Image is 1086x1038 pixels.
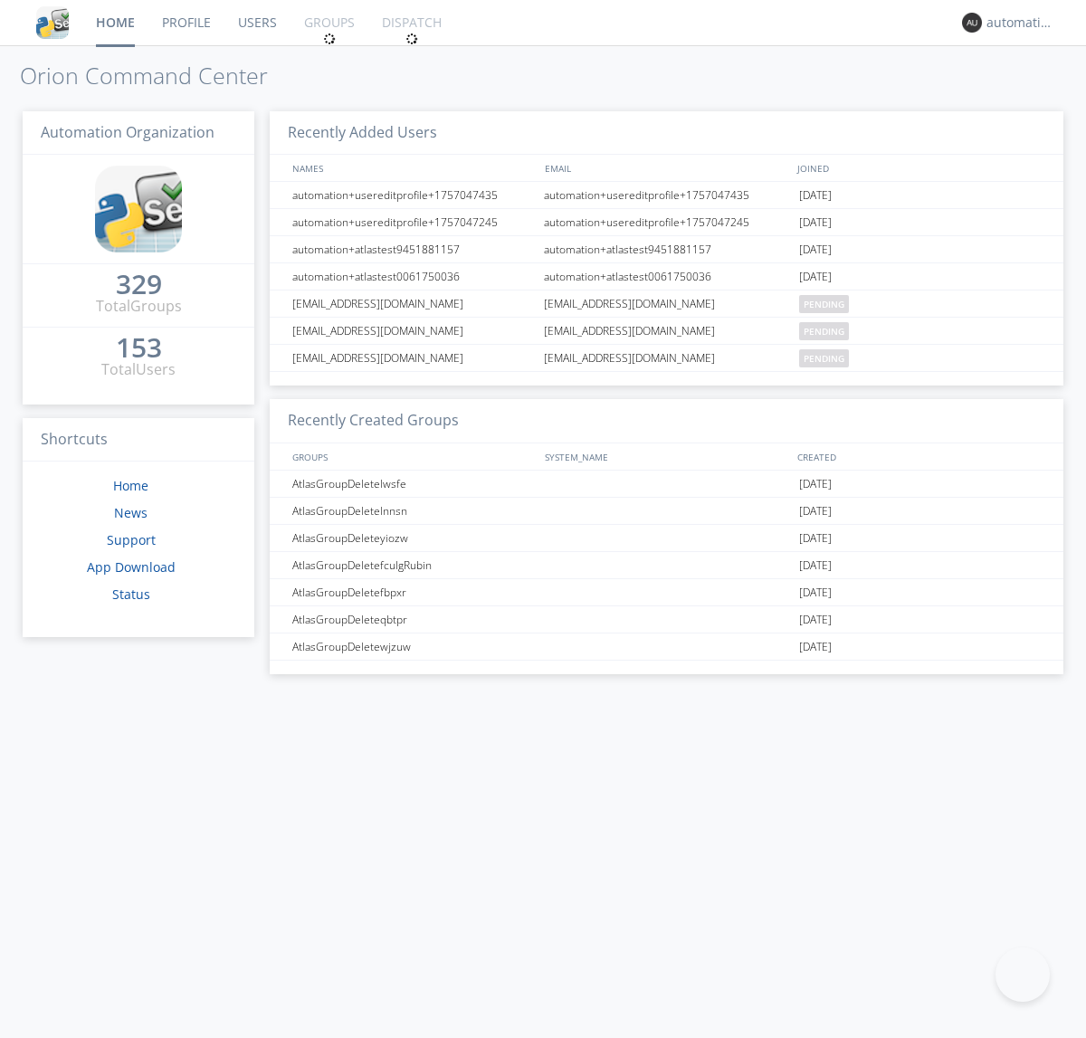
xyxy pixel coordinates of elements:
[270,525,1063,552] a: AtlasGroupDeleteyiozw[DATE]
[270,579,1063,606] a: AtlasGroupDeletefbpxr[DATE]
[539,318,795,344] div: [EMAIL_ADDRESS][DOMAIN_NAME]
[799,579,832,606] span: [DATE]
[539,290,795,317] div: [EMAIL_ADDRESS][DOMAIN_NAME]
[270,182,1063,209] a: automation+usereditprofile+1757047435automation+usereditprofile+1757047435[DATE]
[288,182,538,208] div: automation+usereditprofile+1757047435
[405,33,418,45] img: spin.svg
[41,122,214,142] span: Automation Organization
[288,443,536,470] div: GROUPS
[799,498,832,525] span: [DATE]
[288,155,536,181] div: NAMES
[288,345,538,371] div: [EMAIL_ADDRESS][DOMAIN_NAME]
[793,155,1046,181] div: JOINED
[270,318,1063,345] a: [EMAIL_ADDRESS][DOMAIN_NAME][EMAIL_ADDRESS][DOMAIN_NAME]pending
[116,275,162,296] a: 329
[793,443,1046,470] div: CREATED
[799,552,832,579] span: [DATE]
[270,236,1063,263] a: automation+atlastest9451881157automation+atlastest9451881157[DATE]
[799,471,832,498] span: [DATE]
[288,633,538,660] div: AtlasGroupDeletewjzuw
[112,586,150,603] a: Status
[799,182,832,209] span: [DATE]
[540,443,793,470] div: SYSTEM_NAME
[288,263,538,290] div: automation+atlastest0061750036
[799,349,849,367] span: pending
[323,33,336,45] img: spin.svg
[36,6,69,39] img: cddb5a64eb264b2086981ab96f4c1ba7
[116,338,162,357] div: 153
[539,209,795,235] div: automation+usereditprofile+1757047245
[270,209,1063,236] a: automation+usereditprofile+1757047245automation+usereditprofile+1757047245[DATE]
[799,295,849,313] span: pending
[96,296,182,317] div: Total Groups
[539,263,795,290] div: automation+atlastest0061750036
[116,338,162,359] a: 153
[87,558,176,576] a: App Download
[540,155,793,181] div: EMAIL
[288,579,538,605] div: AtlasGroupDeletefbpxr
[288,290,538,317] div: [EMAIL_ADDRESS][DOMAIN_NAME]
[270,633,1063,661] a: AtlasGroupDeletewjzuw[DATE]
[799,209,832,236] span: [DATE]
[539,236,795,262] div: automation+atlastest9451881157
[270,471,1063,498] a: AtlasGroupDeletelwsfe[DATE]
[539,345,795,371] div: [EMAIL_ADDRESS][DOMAIN_NAME]
[270,290,1063,318] a: [EMAIL_ADDRESS][DOMAIN_NAME][EMAIL_ADDRESS][DOMAIN_NAME]pending
[270,111,1063,156] h3: Recently Added Users
[23,418,254,462] h3: Shortcuts
[270,263,1063,290] a: automation+atlastest0061750036automation+atlastest0061750036[DATE]
[270,399,1063,443] h3: Recently Created Groups
[116,275,162,293] div: 329
[539,182,795,208] div: automation+usereditprofile+1757047435
[95,166,182,252] img: cddb5a64eb264b2086981ab96f4c1ba7
[113,477,148,494] a: Home
[288,236,538,262] div: automation+atlastest9451881157
[114,504,148,521] a: News
[799,263,832,290] span: [DATE]
[962,13,982,33] img: 373638.png
[288,606,538,633] div: AtlasGroupDeleteqbtpr
[107,531,156,548] a: Support
[288,471,538,497] div: AtlasGroupDeletelwsfe
[288,525,538,551] div: AtlasGroupDeleteyiozw
[288,209,538,235] div: automation+usereditprofile+1757047245
[799,606,832,633] span: [DATE]
[986,14,1054,32] div: automation+atlas0022
[101,359,176,380] div: Total Users
[288,318,538,344] div: [EMAIL_ADDRESS][DOMAIN_NAME]
[799,525,832,552] span: [DATE]
[288,498,538,524] div: AtlasGroupDeletelnnsn
[995,948,1050,1002] iframe: Toggle Customer Support
[270,498,1063,525] a: AtlasGroupDeletelnnsn[DATE]
[270,552,1063,579] a: AtlasGroupDeletefculgRubin[DATE]
[288,552,538,578] div: AtlasGroupDeletefculgRubin
[270,606,1063,633] a: AtlasGroupDeleteqbtpr[DATE]
[799,236,832,263] span: [DATE]
[799,322,849,340] span: pending
[799,633,832,661] span: [DATE]
[270,345,1063,372] a: [EMAIL_ADDRESS][DOMAIN_NAME][EMAIL_ADDRESS][DOMAIN_NAME]pending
